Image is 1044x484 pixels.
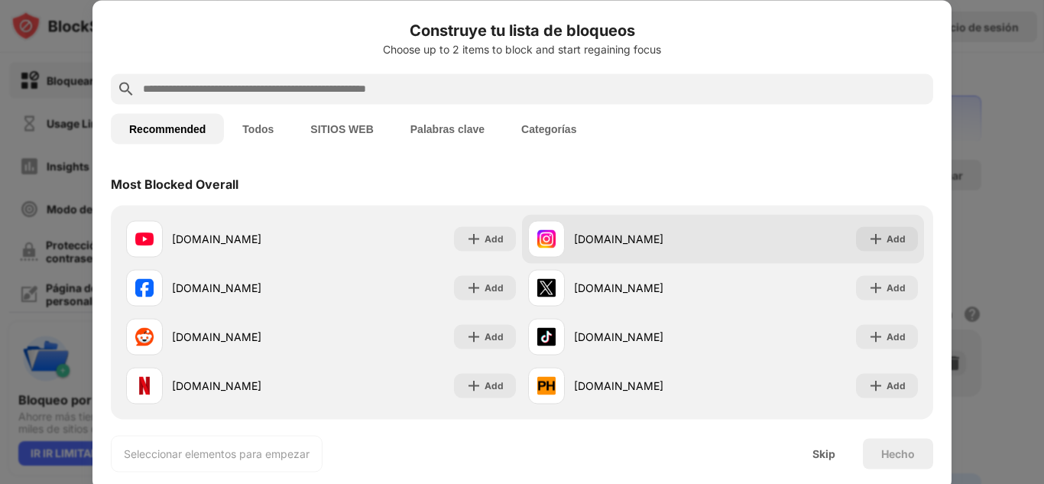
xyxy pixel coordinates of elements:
img: favicons [135,327,154,346]
img: search.svg [117,80,135,98]
h6: Construye tu lista de bloqueos [111,18,933,41]
div: Add [485,378,504,393]
img: favicons [537,376,556,395]
div: Add [887,329,906,344]
div: Add [485,329,504,344]
div: [DOMAIN_NAME] [574,378,723,394]
div: Hecho [881,447,915,460]
button: Recommended [111,113,224,144]
img: favicons [537,327,556,346]
img: favicons [537,278,556,297]
div: Add [485,231,504,246]
div: [DOMAIN_NAME] [172,378,321,394]
div: [DOMAIN_NAME] [574,329,723,345]
button: Categorías [503,113,595,144]
div: Choose up to 2 items to block and start regaining focus [111,43,933,55]
div: [DOMAIN_NAME] [574,280,723,296]
div: Add [887,280,906,295]
div: [DOMAIN_NAME] [172,231,321,247]
div: Add [485,280,504,295]
div: Most Blocked Overall [111,176,238,191]
div: [DOMAIN_NAME] [574,231,723,247]
button: Todos [224,113,292,144]
div: [DOMAIN_NAME] [172,329,321,345]
img: favicons [135,229,154,248]
img: favicons [135,278,154,297]
div: Seleccionar elementos para empezar [124,446,310,461]
button: Palabras clave [392,113,503,144]
div: Add [887,231,906,246]
div: Skip [812,447,835,460]
div: [DOMAIN_NAME] [172,280,321,296]
img: favicons [537,229,556,248]
img: favicons [135,376,154,395]
div: Add [887,378,906,393]
button: SITIOS WEB [292,113,391,144]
